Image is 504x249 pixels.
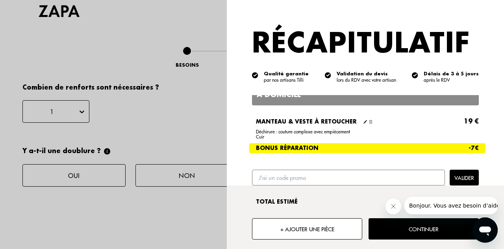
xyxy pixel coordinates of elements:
img: Supprimer [369,120,372,124]
button: Valider [450,170,479,185]
span: 19 € [464,118,479,125]
h2: Manteau & veste à retoucher [256,118,357,125]
h2: Total estimé [256,198,459,206]
iframe: Message de la compagnie [404,197,498,214]
span: Cuir [256,135,264,140]
img: Éditer [363,120,367,124]
iframe: Fermer le message [385,198,401,214]
iframe: Bouton de lancement de la fenêtre de messagerie [472,217,498,243]
span: -7€ [469,145,479,151]
span: Bonus réparation [256,145,319,151]
input: J'ai un code promo [252,170,445,185]
span: Bonjour. Vous avez besoin d’aide ? [5,6,100,12]
span: Déchirure : couture complexe avec empiècement [256,129,479,135]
